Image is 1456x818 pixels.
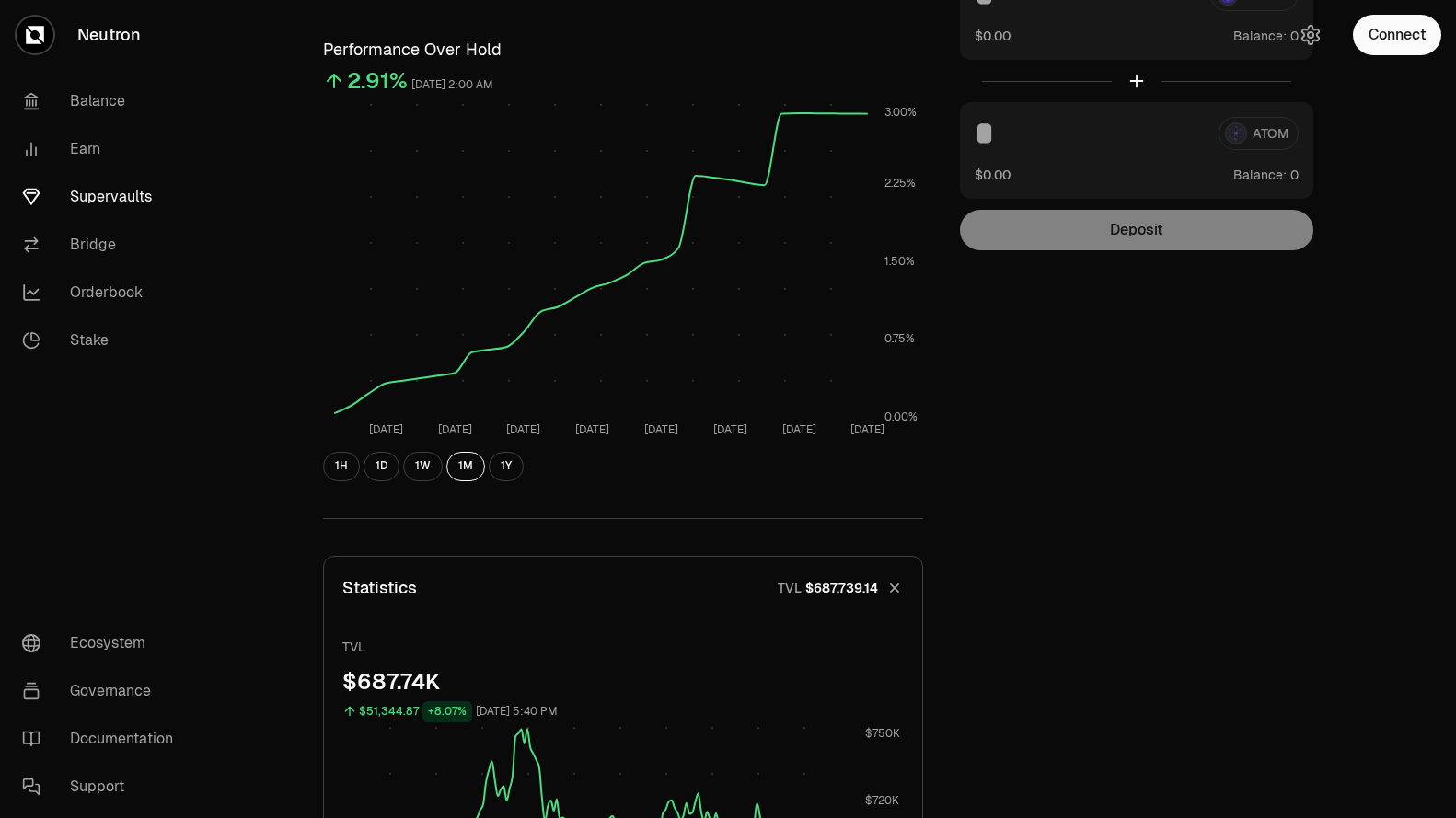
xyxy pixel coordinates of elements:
[438,422,472,437] tspan: [DATE]
[1233,166,1287,184] span: Balance:
[850,422,884,437] tspan: [DATE]
[7,667,199,715] a: Governance
[713,422,747,437] tspan: [DATE]
[489,452,524,481] button: 1Y
[865,793,899,808] tspan: $720K
[7,269,199,317] a: Orderbook
[884,105,917,120] tspan: 3.00%
[7,125,199,173] a: Earn
[476,701,558,722] div: [DATE] 5:40 PM
[884,254,915,269] tspan: 1.50%
[347,66,408,96] div: 2.91%
[975,165,1011,184] button: $0.00
[342,667,904,697] div: $687.74K
[1233,27,1287,45] span: Balance:
[411,75,493,96] div: [DATE] 2:00 AM
[7,619,199,667] a: Ecosystem
[342,575,417,601] p: Statistics
[403,452,443,481] button: 1W
[323,452,360,481] button: 1H
[1353,15,1441,55] button: Connect
[884,331,915,346] tspan: 0.75%
[7,77,199,125] a: Balance
[805,579,878,597] span: $687,739.14
[782,422,816,437] tspan: [DATE]
[7,221,199,269] a: Bridge
[324,557,922,619] button: StatisticsTVL$687,739.14
[7,317,199,364] a: Stake
[446,452,485,481] button: 1M
[506,422,540,437] tspan: [DATE]
[884,176,916,190] tspan: 2.25%
[359,701,419,722] div: $51,344.87
[369,422,403,437] tspan: [DATE]
[7,763,199,811] a: Support
[7,173,199,221] a: Supervaults
[884,409,918,424] tspan: 0.00%
[323,37,923,63] h3: Performance Over Hold
[778,579,802,597] p: TVL
[644,422,678,437] tspan: [DATE]
[575,422,609,437] tspan: [DATE]
[7,715,199,763] a: Documentation
[364,452,399,481] button: 1D
[422,701,472,722] div: +8.07%
[865,726,900,741] tspan: $750K
[975,26,1011,45] button: $0.00
[342,638,904,656] p: TVL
